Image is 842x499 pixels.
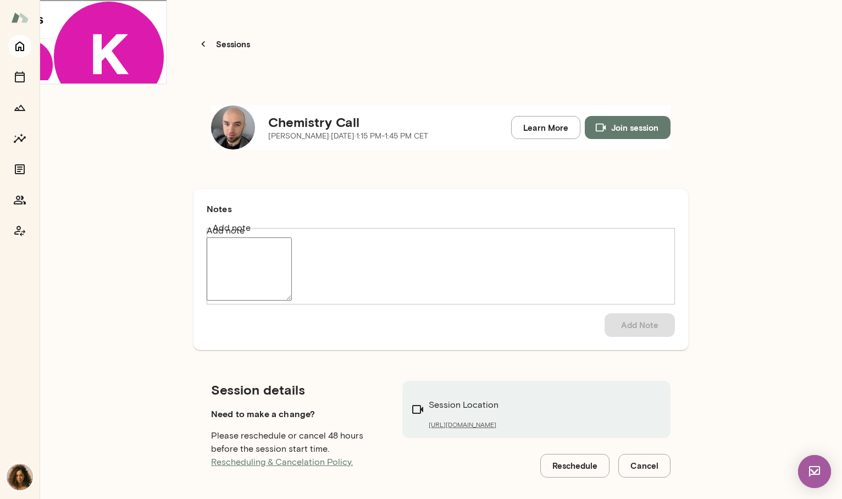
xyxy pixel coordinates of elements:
[9,35,31,57] button: Home
[618,454,671,477] button: Cancel
[9,127,31,149] button: Insights
[9,66,31,88] button: Sessions
[9,158,31,180] button: Documents
[9,189,31,211] button: Members
[211,429,385,469] p: Please reschedule or cancel 48 hours before the session start time.
[211,381,385,398] h5: Session details
[429,420,498,429] a: [URL][DOMAIN_NAME]
[9,220,31,242] button: Coach app
[9,97,31,119] button: Growth Plan
[9,12,43,26] h4: Chats
[540,454,610,477] button: Reschedule
[211,407,385,420] h6: Need to make a change?
[429,398,498,412] p: Session Location
[7,464,33,490] img: Najla Elmachtoub
[11,7,29,28] img: Mento
[211,457,353,467] a: Rescheduling & Cancelation Policy.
